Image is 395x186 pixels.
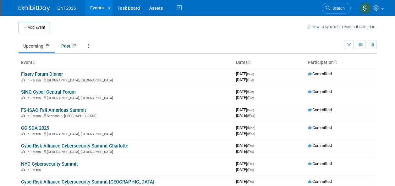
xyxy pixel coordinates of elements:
[21,132,25,135] img: In-Person Event
[19,40,55,52] a: Upcoming15
[307,24,377,29] a: How to sync to an external calendar...
[247,168,254,172] span: (Thu)
[247,150,254,153] span: (Thu)
[32,60,36,65] a: Sort by Event Name
[247,114,255,117] span: (Wed)
[27,78,43,82] span: In-Person
[247,96,254,100] span: (Tue)
[19,57,233,68] th: Event
[308,125,332,130] span: Committed
[308,179,332,184] span: Committed
[247,132,255,136] span: (Wed)
[21,95,231,100] div: [GEOGRAPHIC_DATA], [GEOGRAPHIC_DATA]
[248,60,251,65] a: Sort by Start Date
[236,143,256,148] span: [DATE]
[19,22,50,33] button: Add Event
[308,107,332,112] span: Committed
[21,179,154,185] a: CyberRisk Alliance Cybersecurity Summit [GEOGRAPHIC_DATA]
[236,167,254,172] span: [DATE]
[236,113,255,118] span: [DATE]
[21,89,76,95] a: SINC Cyber Central Forum
[21,131,231,136] div: [GEOGRAPHIC_DATA], [GEOGRAPHIC_DATA]
[27,132,43,136] span: In-Person
[247,144,254,147] span: (Thu)
[21,107,86,113] a: FS-ISAC Fall Americas Summit
[21,71,63,77] a: Fiserv Forum Dinner
[236,89,256,94] span: [DATE]
[236,149,254,154] span: [DATE]
[21,77,231,82] div: [GEOGRAPHIC_DATA], [GEOGRAPHIC_DATA]
[308,161,332,166] span: Committed
[247,180,254,183] span: (Thu)
[322,3,351,14] a: Search
[19,5,50,12] img: ExhibitDay
[21,168,25,171] img: In-Person Event
[21,96,25,99] img: In-Person Event
[21,125,49,131] a: CCISDA 2025
[27,96,43,100] span: In-Person
[236,95,254,100] span: [DATE]
[247,162,254,166] span: (Thu)
[233,57,305,68] th: Dates
[247,108,254,112] span: (Sun)
[27,150,43,154] span: In-Person
[58,6,76,11] span: ENT2025
[21,143,128,149] a: CyberRisk Alliance Cybersecurity Summit Charlotte
[27,168,43,172] span: In-Person
[334,60,337,65] a: Sort by Participation Type
[308,143,332,148] span: Committed
[71,43,78,48] span: 39
[21,150,25,153] img: In-Person Event
[44,43,51,48] span: 15
[305,57,377,68] th: Participation
[359,2,371,14] img: Stephanie Silva
[236,131,255,136] span: [DATE]
[21,78,25,81] img: In-Person Event
[21,114,25,117] img: In-Person Event
[247,126,255,130] span: (Mon)
[256,125,257,130] span: -
[236,179,256,184] span: [DATE]
[236,107,256,112] span: [DATE]
[330,6,345,11] span: Search
[247,90,254,94] span: (Sun)
[236,71,256,76] span: [DATE]
[27,114,43,118] span: In-Person
[247,78,254,82] span: (Tue)
[21,113,231,118] div: Scottsdale, [GEOGRAPHIC_DATA]
[236,125,257,130] span: [DATE]
[236,161,256,166] span: [DATE]
[308,71,332,76] span: Committed
[236,77,254,82] span: [DATE]
[21,149,231,154] div: [GEOGRAPHIC_DATA], [GEOGRAPHIC_DATA]
[308,89,332,94] span: Committed
[57,40,82,52] a: Past39
[21,161,78,167] a: NYC Cybersecurity Summit
[247,72,254,76] span: (Sun)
